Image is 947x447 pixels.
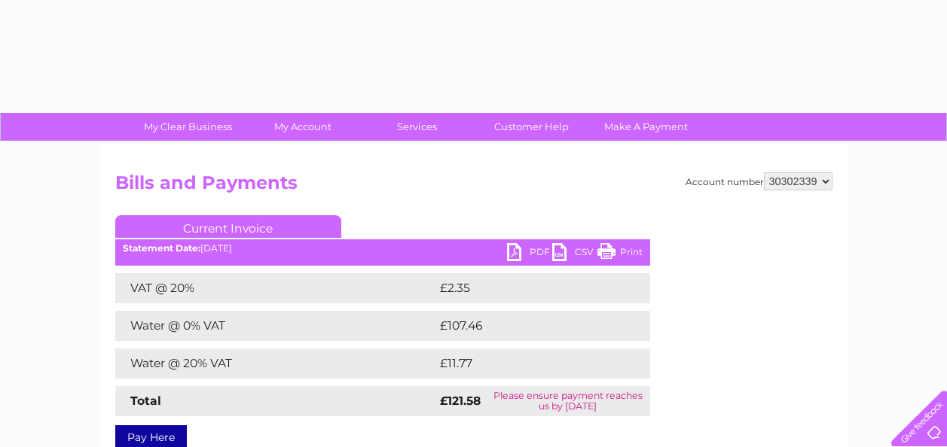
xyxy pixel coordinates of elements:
[115,348,436,379] td: Water @ 20% VAT
[115,311,436,341] td: Water @ 0% VAT
[486,386,649,416] td: Please ensure payment reaches us by [DATE]
[597,243,643,265] a: Print
[507,243,552,265] a: PDF
[436,273,615,303] td: £2.35
[440,394,481,408] strong: £121.58
[436,311,622,341] td: £107.46
[355,113,479,141] a: Services
[115,215,341,238] a: Current Invoice
[130,394,161,408] strong: Total
[552,243,597,265] a: CSV
[115,273,436,303] td: VAT @ 20%
[686,172,832,190] div: Account number
[240,113,365,141] a: My Account
[436,348,616,379] td: £11.77
[469,113,594,141] a: Customer Help
[115,243,650,254] div: [DATE]
[123,242,200,254] b: Statement Date:
[126,113,250,141] a: My Clear Business
[584,113,708,141] a: Make A Payment
[115,172,832,201] h2: Bills and Payments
